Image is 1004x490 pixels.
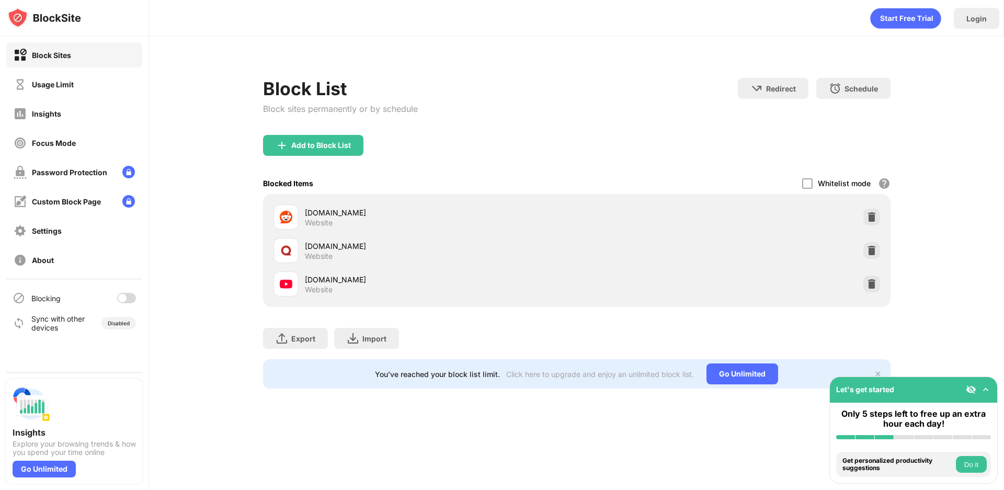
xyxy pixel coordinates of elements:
[706,363,778,384] div: Go Unlimited
[32,226,62,235] div: Settings
[13,385,50,423] img: push-insights.svg
[13,427,136,438] div: Insights
[263,78,418,99] div: Block List
[14,136,27,150] img: focus-off.svg
[122,195,135,208] img: lock-menu.svg
[14,254,27,267] img: about-off.svg
[31,314,85,332] div: Sync with other devices
[305,274,577,285] div: [DOMAIN_NAME]
[7,7,81,28] img: logo-blocksite.svg
[818,179,871,188] div: Whitelist mode
[305,285,333,294] div: Website
[845,84,878,93] div: Schedule
[280,211,292,223] img: favicons
[870,8,941,29] div: animation
[13,317,25,329] img: sync-icon.svg
[108,320,130,326] div: Disabled
[291,334,315,343] div: Export
[375,370,500,379] div: You’ve reached your block list limit.
[14,224,27,237] img: settings-off.svg
[32,139,76,147] div: Focus Mode
[506,370,694,379] div: Click here to upgrade and enjoy an unlimited block list.
[32,168,107,177] div: Password Protection
[32,109,61,118] div: Insights
[263,104,418,114] div: Block sites permanently or by schedule
[32,80,74,89] div: Usage Limit
[966,14,987,23] div: Login
[13,461,76,477] div: Go Unlimited
[980,384,991,395] img: omni-setup-toggle.svg
[263,179,313,188] div: Blocked Items
[13,440,136,457] div: Explore your browsing trends & how you spend your time online
[291,141,351,150] div: Add to Block List
[956,456,987,473] button: Do it
[31,294,61,303] div: Blocking
[32,197,101,206] div: Custom Block Page
[305,218,333,227] div: Website
[305,207,577,218] div: [DOMAIN_NAME]
[122,166,135,178] img: lock-menu.svg
[14,195,27,208] img: customize-block-page-off.svg
[362,334,386,343] div: Import
[13,292,25,304] img: blocking-icon.svg
[280,244,292,257] img: favicons
[32,256,54,265] div: About
[836,385,894,394] div: Let's get started
[32,51,71,60] div: Block Sites
[874,370,882,378] img: x-button.svg
[14,49,27,62] img: block-on.svg
[842,457,953,472] div: Get personalized productivity suggestions
[14,107,27,120] img: insights-off.svg
[305,241,577,252] div: [DOMAIN_NAME]
[836,409,991,429] div: Only 5 steps left to free up an extra hour each day!
[966,384,976,395] img: eye-not-visible.svg
[766,84,796,93] div: Redirect
[14,78,27,91] img: time-usage-off.svg
[14,166,27,179] img: password-protection-off.svg
[280,278,292,290] img: favicons
[305,252,333,261] div: Website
